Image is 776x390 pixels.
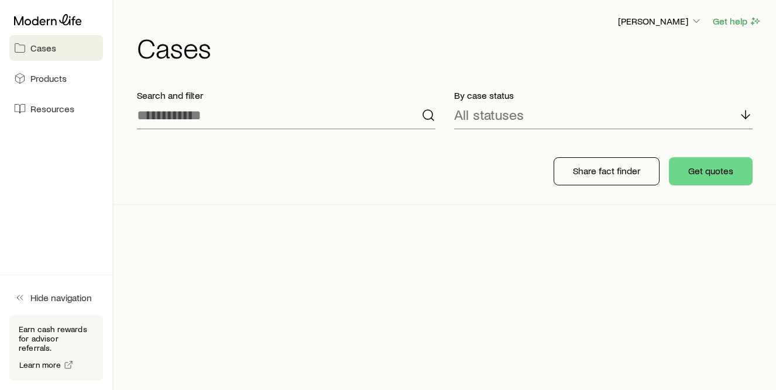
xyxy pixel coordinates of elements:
[712,15,762,28] button: Get help
[573,165,640,177] p: Share fact finder
[9,65,103,91] a: Products
[9,285,103,310] button: Hide navigation
[454,89,753,101] p: By case status
[19,361,61,369] span: Learn more
[454,106,524,123] p: All statuses
[9,35,103,61] a: Cases
[30,73,67,84] span: Products
[30,103,74,115] span: Resources
[617,15,703,29] button: [PERSON_NAME]
[9,315,103,381] div: Earn cash rewards for advisor referrals.Learn more
[669,157,753,185] button: Get quotes
[9,96,103,122] a: Resources
[137,33,762,61] h1: Cases
[137,89,435,101] p: Search and filter
[554,157,660,185] button: Share fact finder
[618,15,702,27] p: [PERSON_NAME]
[30,42,56,54] span: Cases
[30,292,92,303] span: Hide navigation
[19,325,94,353] p: Earn cash rewards for advisor referrals.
